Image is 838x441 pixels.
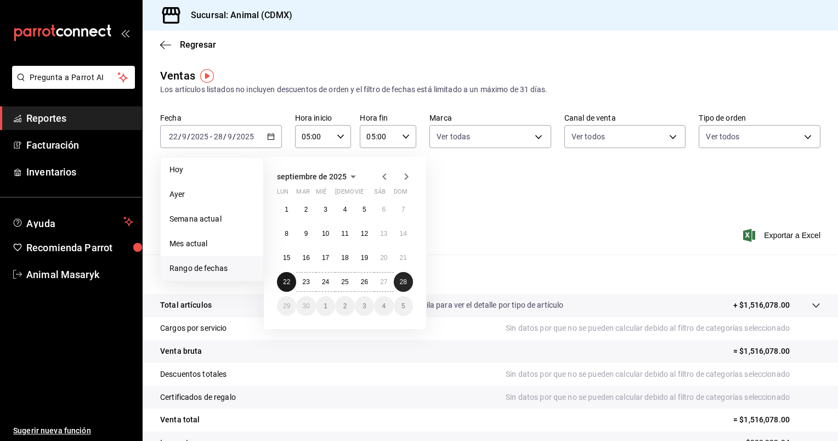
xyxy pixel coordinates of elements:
[506,369,820,380] p: Sin datos por que no se pueden calcular debido al filtro de categorías seleccionado
[277,172,347,181] span: septiembre de 2025
[706,131,739,142] span: Ver todos
[335,296,354,316] button: 2 de octubre de 2025
[227,132,233,141] input: --
[341,254,348,262] abbr: 18 de septiembre de 2025
[316,248,335,268] button: 17 de septiembre de 2025
[160,268,820,281] p: Resumen
[160,346,202,357] p: Venta bruta
[355,248,374,268] button: 19 de septiembre de 2025
[277,272,296,292] button: 22 de septiembre de 2025
[506,323,820,334] p: Sin datos por que no se pueden calcular debido al filtro de categorías seleccionado
[394,248,413,268] button: 21 de septiembre de 2025
[277,224,296,244] button: 8 de septiembre de 2025
[283,302,290,310] abbr: 29 de septiembre de 2025
[26,138,133,152] span: Facturación
[296,296,315,316] button: 30 de septiembre de 2025
[322,278,329,286] abbr: 24 de septiembre de 2025
[361,254,368,262] abbr: 19 de septiembre de 2025
[210,132,212,141] span: -
[335,248,354,268] button: 18 de septiembre de 2025
[168,132,178,141] input: --
[277,296,296,316] button: 29 de septiembre de 2025
[360,114,416,122] label: Hora fin
[169,164,254,176] span: Hoy
[382,206,386,213] abbr: 6 de septiembre de 2025
[400,230,407,238] abbr: 14 de septiembre de 2025
[296,188,309,200] abbr: martes
[343,206,347,213] abbr: 4 de septiembre de 2025
[374,296,393,316] button: 4 de octubre de 2025
[213,132,223,141] input: --
[26,240,133,255] span: Recomienda Parrot
[335,200,354,219] button: 4 de septiembre de 2025
[160,414,200,426] p: Venta total
[506,392,820,403] p: Sin datos por que no se pueden calcular debido al filtro de categorías seleccionado
[341,278,348,286] abbr: 25 de septiembre de 2025
[335,272,354,292] button: 25 de septiembre de 2025
[401,206,405,213] abbr: 7 de septiembre de 2025
[223,132,227,141] span: /
[296,200,315,219] button: 2 de septiembre de 2025
[374,200,393,219] button: 6 de septiembre de 2025
[160,39,216,50] button: Regresar
[187,132,190,141] span: /
[30,72,118,83] span: Pregunta a Parrot AI
[178,132,182,141] span: /
[437,131,470,142] span: Ver todas
[200,69,214,83] img: Tooltip marker
[180,39,216,50] span: Regresar
[160,369,227,380] p: Descuentos totales
[277,188,288,200] abbr: lunes
[400,254,407,262] abbr: 21 de septiembre de 2025
[8,80,135,91] a: Pregunta a Parrot AI
[316,188,326,200] abbr: miércoles
[400,278,407,286] abbr: 28 de septiembre de 2025
[355,200,374,219] button: 5 de septiembre de 2025
[343,302,347,310] abbr: 2 de octubre de 2025
[394,296,413,316] button: 5 de octubre de 2025
[322,254,329,262] abbr: 17 de septiembre de 2025
[160,392,236,403] p: Certificados de regalo
[277,170,360,183] button: septiembre de 2025
[341,230,348,238] abbr: 11 de septiembre de 2025
[335,224,354,244] button: 11 de septiembre de 2025
[394,272,413,292] button: 28 de septiembre de 2025
[296,248,315,268] button: 16 de septiembre de 2025
[285,206,288,213] abbr: 1 de septiembre de 2025
[363,302,366,310] abbr: 3 de octubre de 2025
[13,425,133,437] span: Sugerir nueva función
[182,132,187,141] input: --
[160,323,227,334] p: Cargos por servicio
[374,188,386,200] abbr: sábado
[382,302,386,310] abbr: 4 de octubre de 2025
[733,299,790,311] p: + $1,516,078.00
[401,302,405,310] abbr: 5 de octubre de 2025
[355,296,374,316] button: 3 de octubre de 2025
[324,302,327,310] abbr: 1 de octubre de 2025
[160,84,820,95] div: Los artículos listados no incluyen descuentos de orden y el filtro de fechas está limitado a un m...
[733,414,820,426] p: = $1,516,078.00
[26,165,133,179] span: Inventarios
[374,248,393,268] button: 20 de septiembre de 2025
[374,224,393,244] button: 13 de septiembre de 2025
[302,278,309,286] abbr: 23 de septiembre de 2025
[182,9,292,22] h3: Sucursal: Animal (CDMX)
[304,206,308,213] abbr: 2 de septiembre de 2025
[316,296,335,316] button: 1 de octubre de 2025
[699,114,820,122] label: Tipo de orden
[335,188,400,200] abbr: jueves
[160,114,282,122] label: Fecha
[733,346,820,357] p: = $1,516,078.00
[296,272,315,292] button: 23 de septiembre de 2025
[236,132,254,141] input: ----
[121,29,129,37] button: open_drawer_menu
[169,189,254,200] span: Ayer
[277,200,296,219] button: 1 de septiembre de 2025
[316,272,335,292] button: 24 de septiembre de 2025
[745,229,820,242] button: Exportar a Excel
[302,254,309,262] abbr: 16 de septiembre de 2025
[394,188,407,200] abbr: domingo
[429,114,551,122] label: Marca
[26,267,133,282] span: Animal Masaryk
